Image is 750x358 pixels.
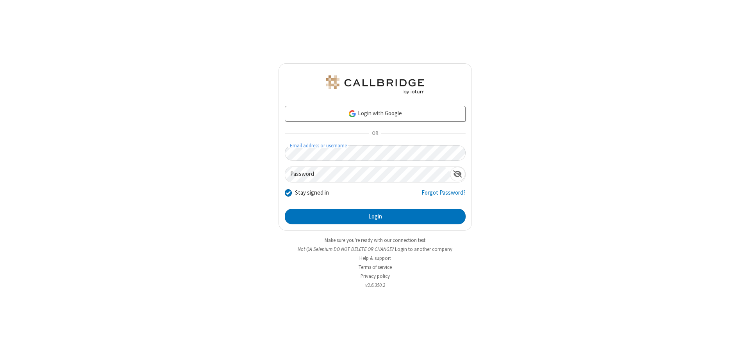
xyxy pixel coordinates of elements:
img: google-icon.png [348,109,357,118]
a: Terms of service [359,264,392,270]
li: v2.6.350.2 [279,281,472,289]
input: Password [285,167,450,182]
span: OR [369,128,381,139]
a: Make sure you're ready with our connection test [325,237,425,243]
button: Login [285,209,466,224]
input: Email address or username [285,145,466,161]
a: Login with Google [285,106,466,122]
a: Privacy policy [361,273,390,279]
a: Help & support [359,255,391,261]
a: Forgot Password? [421,188,466,203]
label: Stay signed in [295,188,329,197]
img: QA Selenium DO NOT DELETE OR CHANGE [324,75,426,94]
li: Not QA Selenium DO NOT DELETE OR CHANGE? [279,245,472,253]
div: Show password [450,167,465,181]
button: Login to another company [395,245,452,253]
